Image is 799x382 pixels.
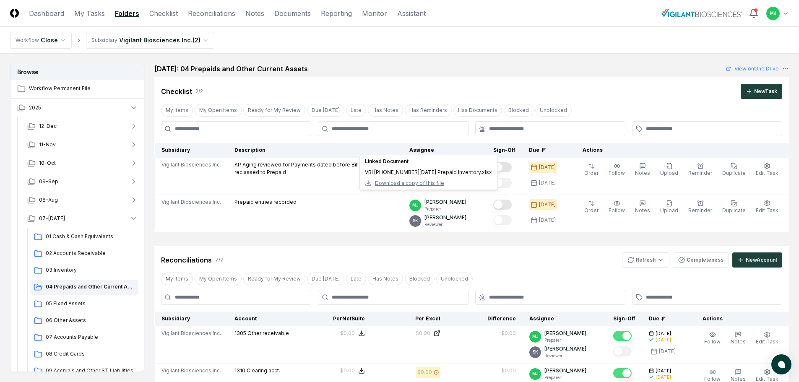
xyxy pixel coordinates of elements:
button: Mark complete [493,215,512,225]
button: Download a copy of this file [365,179,444,187]
p: [PERSON_NAME] [544,367,586,374]
span: 09 Accruals and Other ST Liabilities [46,367,135,374]
span: Reminder [688,207,712,213]
h3: Browse [10,64,144,80]
a: My Tasks [74,8,105,18]
th: Sign-Off [606,312,642,326]
div: New Task [754,88,777,95]
button: My Items [161,273,193,285]
button: Order [583,161,600,179]
button: Notes [633,198,652,216]
p: [PERSON_NAME] [544,345,586,353]
p: Prepaid entries recorded [234,198,297,206]
button: Edit Task [754,161,780,179]
button: Has Reminders [405,104,452,117]
p: [PERSON_NAME] [424,214,466,221]
div: [DATE] [659,348,676,355]
button: Blocked [405,273,435,285]
span: Order [584,207,599,213]
span: 2025 [29,104,41,112]
div: [DATE] [539,179,556,187]
div: Due [529,146,562,154]
span: 08 Credit Cards [46,350,135,358]
button: 12-Dec [21,117,145,135]
a: 01 Cash & Cash Equivalents [31,229,138,244]
th: Per Excel [372,312,447,326]
span: 04 Prepaids and Other Current Assets [46,283,135,291]
span: 09-Sep [39,178,58,185]
a: 02 Accounts Receivable [31,246,138,261]
div: Reconciliations [161,255,212,265]
nav: breadcrumb [10,32,214,49]
button: Follow [703,330,722,347]
button: Upload [658,198,680,216]
div: [DATE] [539,164,556,171]
span: Duplicate [722,207,746,213]
button: My Items [161,104,193,117]
button: Notes [729,330,747,347]
span: Workflow Permanent File [29,85,138,92]
span: SK [533,349,538,355]
button: Mark complete [613,331,632,341]
button: Late [346,273,366,285]
button: Has Documents [453,104,502,117]
button: Mark complete [493,200,512,210]
span: 12-Dec [39,122,57,130]
span: Edit Task [756,207,778,213]
th: Description [228,143,403,158]
span: Vigilant Biosciences Inc. [161,330,221,337]
span: Notes [635,207,650,213]
a: Documents [274,8,311,18]
span: 05 Fixed Assets [46,300,135,307]
button: Unblocked [535,104,572,117]
span: Notes [635,170,650,176]
div: [DATE] [656,337,671,343]
span: Download a copy of this file [375,179,444,187]
div: Account [234,315,289,322]
div: $0.00 [501,330,516,337]
span: Vigilant Biosciences Inc. [161,198,221,206]
span: Follow [704,376,721,382]
span: Follow [704,338,721,345]
span: 07-[DATE] [39,215,65,222]
a: Notes [245,8,264,18]
span: MJ [532,371,539,377]
div: $0.00 [417,369,432,376]
span: SK [413,218,418,224]
span: [DATE] [656,368,671,374]
span: Duplicate [722,170,746,176]
div: $0.00 [501,367,516,374]
a: 06 Other Assets [31,313,138,328]
span: [DATE] [656,330,671,337]
button: Notes [633,161,652,179]
button: Completeness [673,252,729,268]
span: 08-Aug [39,196,58,204]
a: Assistant [397,8,426,18]
button: Mark complete [613,346,632,356]
a: 07 Accounts Payable [31,330,138,345]
div: $0.00 [340,367,355,374]
th: Per NetSuite [296,312,372,326]
span: Notes [731,376,746,382]
span: Clearing acct. [247,367,280,374]
a: 09 Accruals and Other ST Liabilities [31,364,138,379]
div: VBI [PHONE_NUMBER][DATE] Prepaid Inventory.xlsx [365,169,492,176]
button: NewTask [741,84,782,99]
span: 07 Accounts Payable [46,333,135,341]
span: 10-Oct [39,159,56,167]
span: Edit Task [756,338,778,345]
span: Upload [660,170,678,176]
a: Dashboard [29,8,64,18]
div: [DATE] [539,216,556,224]
button: MJ [765,6,781,21]
button: Has Notes [368,104,403,117]
span: Order [584,170,599,176]
button: Unblocked [436,273,473,285]
span: Reminder [688,170,712,176]
button: Edit Task [754,330,780,347]
span: Follow [609,170,625,176]
button: 08-Aug [21,191,145,209]
button: Ready for My Review [243,104,305,117]
th: Sign-Off [487,143,522,158]
div: [DATE] [656,374,671,380]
